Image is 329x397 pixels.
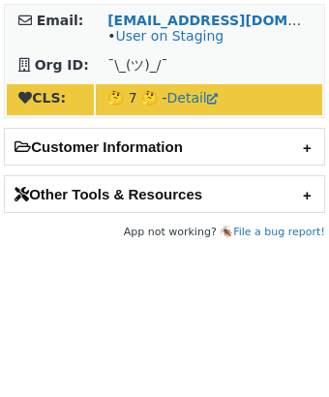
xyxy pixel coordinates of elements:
[18,90,66,106] strong: CLS:
[107,57,167,73] span: ¯\_(ツ)_/¯
[107,28,224,44] span: •
[115,28,224,44] a: User on Staging
[5,176,324,212] h2: Other Tools & Resources
[35,57,89,73] strong: Org ID:
[37,13,84,28] strong: Email:
[96,84,322,115] td: 🤔 7 🤔 -
[233,226,325,238] a: File a bug report!
[4,223,325,242] footer: App not working? 🪳
[5,129,324,165] h2: Customer Information
[167,90,218,106] a: Detail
